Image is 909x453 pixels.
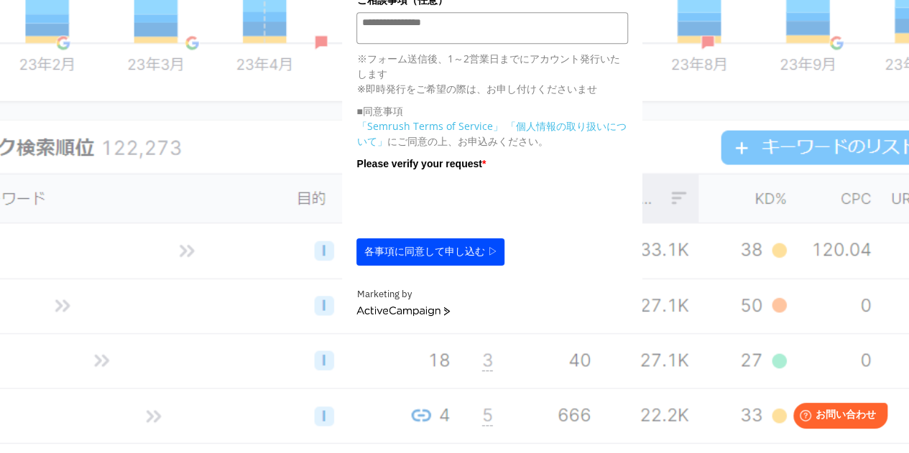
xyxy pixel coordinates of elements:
[356,51,627,96] p: ※フォーム送信後、1～2営業日までにアカウント発行いたします ※即時発行をご希望の際は、お申し付けくださいませ
[356,175,575,231] iframe: reCAPTCHA
[781,397,893,437] iframe: Help widget launcher
[356,119,626,148] a: 「個人情報の取り扱いについて」
[356,103,627,118] p: ■同意事項
[356,156,627,172] label: Please verify your request
[356,119,502,133] a: 「Semrush Terms of Service」
[356,287,627,302] div: Marketing by
[356,118,627,149] p: にご同意の上、お申込みください。
[356,238,504,266] button: 各事項に同意して申し込む ▷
